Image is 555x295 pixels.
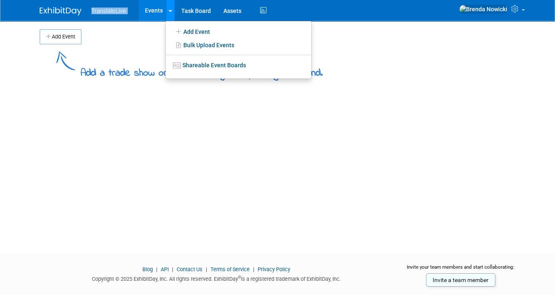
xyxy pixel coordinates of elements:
div: Add a trade show or conference you're planning to attend. [81,60,323,81]
span: | [204,266,209,272]
a: API [161,266,169,272]
span: TranslateLive [91,8,127,14]
span: | [154,266,160,272]
a: Contact Us [177,266,203,272]
div: Copyright © 2025 ExhibitDay, Inc. All rights reserved. ExhibitDay is a registered trademark of Ex... [40,273,394,283]
a: Bulk Upload Events [166,38,311,52]
a: Shareable Event Boards [166,58,311,73]
a: Terms of Service [210,266,250,272]
span: | [251,266,256,272]
a: Blog [142,266,153,272]
img: Brenda Nowicki [459,5,508,14]
a: Privacy Policy [258,266,290,272]
div: Invite your team members and start collaborating: [406,264,516,276]
img: ExhibitDay [40,7,81,15]
img: seventboard-3.png [173,62,181,69]
a: Add Event [166,24,311,38]
button: Add Event [40,29,81,44]
a: Invite a team member [426,273,495,287]
span: | [170,266,175,272]
sup: ® [238,275,241,280]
